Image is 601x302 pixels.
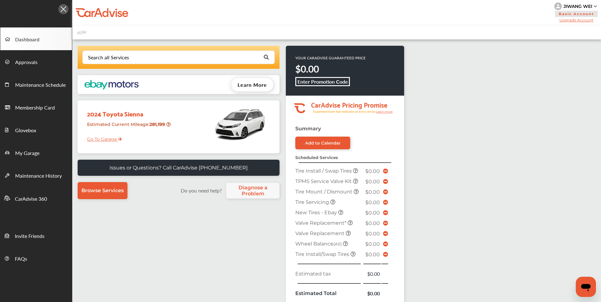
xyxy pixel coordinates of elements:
a: Maintenance Schedule [0,73,72,96]
a: Go To Garage [82,132,122,144]
div: current step [198,13,403,15]
a: Diagnose a Problem [226,183,280,198]
span: $0.00 [365,189,380,195]
a: Browse Services [78,182,127,199]
span: $0.00 [365,241,380,247]
span: Wheel Balance [295,241,343,247]
td: $0.00 [363,288,381,299]
span: Valve Replacement* [295,220,348,226]
span: Browse Services [81,187,124,193]
div: Estimated Current Mileage : [82,119,175,135]
img: placeholder_car.fcab19be.svg [77,28,86,36]
span: Maintenance Schedule [15,81,66,89]
img: mobile_13010_st0640_046.jpg [213,104,267,145]
div: JIWANG WEI [563,3,592,9]
img: Icon.5fd9dcc7.svg [58,4,68,14]
span: Glovebox [15,127,36,135]
strong: $0.00 [295,62,319,75]
div: Add to Calendar [305,140,341,145]
a: Dashboard [0,27,72,50]
b: Enter Promotion Code [298,78,348,85]
span: Upgrade Account [554,18,598,22]
a: Maintenance History [0,164,72,187]
a: Membership Card [0,96,72,118]
span: TPMS Service Valve Kit [295,178,353,184]
span: FAQs [15,255,27,263]
a: Issues or Questions? Call CarAdvise [PHONE_NUMBER] [78,160,280,176]
span: $0.00 [365,220,380,226]
tspan: CarAdvise Pricing Promise [311,99,387,110]
td: Estimated Total [294,288,363,299]
a: Glovebox [0,118,72,141]
strong: Summary [295,126,321,132]
span: $0.00 [365,199,380,205]
span: $0.00 [365,168,380,174]
a: Approvals [0,50,72,73]
tspan: Guaranteed lower than retail price on every service. [313,110,376,114]
div: 2024 Toyota Sienna [82,104,175,119]
span: Tire Install / Swap Tires [295,168,353,174]
span: $0.00 [365,252,380,258]
a: My Garage [0,141,72,164]
span: Tire Mount / Dismount [295,189,354,195]
span: Tire Servicing [295,199,330,205]
strong: Scheduled Services [295,155,338,160]
strong: 281,199 [150,121,166,127]
small: (All) [333,241,342,246]
tspan: Learn more [376,110,393,113]
span: Approvals [15,58,38,67]
a: Got it! [288,201,313,212]
a: Close modal [390,15,401,26]
p: Issues or Questions? Call CarAdvise [PHONE_NUMBER] [109,165,248,171]
span: $0.00 [365,231,380,237]
span: Dashboard [15,36,39,44]
span: Membership Card [15,104,55,112]
td: $0.00 [363,269,381,279]
span: New Tires - Ebay [295,210,338,216]
span: $0.00 [365,179,380,185]
p: YOUR CARADVISE GUARANTEED PRICE [295,55,366,61]
iframe: Button to launch messaging window [576,277,596,297]
span: My Garage [15,149,39,157]
span: Learn More [238,81,267,88]
span: CarAdvise 360 [15,195,47,203]
span: Tire Install/Swap Tires [295,251,351,257]
span: Diagnose a Problem [229,185,276,197]
span: Valve Replacement [295,230,346,236]
img: sCxJUJ+qAmfqhQGDUl18vwLg4ZYJ6CxN7XmbOMBAAAAAElFTkSuQmCC [594,5,597,7]
span: Maintenance History [15,172,62,180]
a: Add to Calendar [295,137,350,149]
label: Do you need help? [178,187,225,194]
img: knH8PDtVvWoAbQRylUukY18CTiRevjo20fAtgn5MLBQj4uumYvk2MzTtcAIzfGAtb1XOLVMAvhLuqoNAbL4reqehy0jehNKdM... [554,3,562,10]
td: Estimated tax [294,269,363,279]
span: $0.00 [365,210,380,216]
div: Search all Services [88,55,129,60]
span: Basic Account [555,11,598,17]
span: Invite Friends [15,232,44,240]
